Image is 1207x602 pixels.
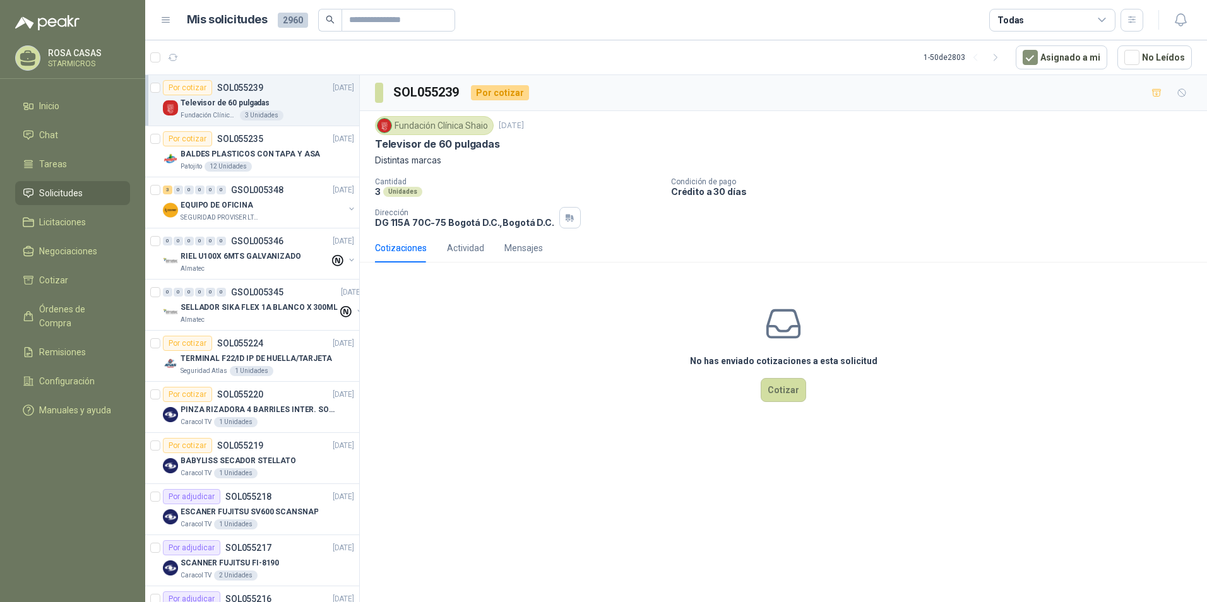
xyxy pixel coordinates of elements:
[333,338,354,350] p: [DATE]
[333,491,354,503] p: [DATE]
[181,455,296,467] p: BABYLISS SECADOR STELLATO
[145,382,359,433] a: Por cotizarSOL055220[DATE] Company LogoPINZA RIZADORA 4 BARRILES INTER. SOL-GEL BABYLISS SECADOR ...
[240,110,283,121] div: 3 Unidades
[163,305,178,320] img: Company Logo
[181,404,338,416] p: PINZA RIZADORA 4 BARRILES INTER. SOL-GEL BABYLISS SECADOR STELLATO
[181,417,211,427] p: Caracol TV
[184,186,194,194] div: 0
[499,120,524,132] p: [DATE]
[15,297,130,335] a: Órdenes de Compra
[671,186,1202,197] p: Crédito a 30 días
[333,440,354,452] p: [DATE]
[39,273,68,287] span: Cotizar
[145,75,359,126] a: Por cotizarSOL055239[DATE] Company LogoTelevisor de 60 pulgadasFundación Clínica Shaio3 Unidades
[333,235,354,247] p: [DATE]
[214,417,258,427] div: 1 Unidades
[217,288,226,297] div: 0
[39,157,67,171] span: Tareas
[214,519,258,529] div: 1 Unidades
[163,387,212,402] div: Por cotizar
[375,186,381,197] p: 3
[195,186,205,194] div: 0
[163,288,172,297] div: 0
[163,509,178,524] img: Company Logo
[375,208,554,217] p: Dirección
[997,13,1024,27] div: Todas
[15,369,130,393] a: Configuración
[671,177,1202,186] p: Condición de pago
[163,458,178,473] img: Company Logo
[181,315,205,325] p: Almatec
[217,134,263,143] p: SOL055235
[278,13,308,28] span: 2960
[163,489,220,504] div: Por adjudicar
[225,543,271,552] p: SOL055217
[15,210,130,234] a: Licitaciones
[163,540,220,555] div: Por adjudicar
[39,302,118,330] span: Órdenes de Compra
[333,133,354,145] p: [DATE]
[15,398,130,422] a: Manuales y ayuda
[163,100,178,115] img: Company Logo
[217,441,263,450] p: SOL055219
[163,203,178,218] img: Company Logo
[39,244,97,258] span: Negociaciones
[375,116,494,135] div: Fundación Clínica Shaio
[163,131,212,146] div: Por cotizar
[39,345,86,359] span: Remisiones
[333,542,354,554] p: [DATE]
[231,186,283,194] p: GSOL005348
[181,366,227,376] p: Seguridad Atlas
[15,123,130,147] a: Chat
[184,237,194,245] div: 0
[181,264,205,274] p: Almatec
[205,162,252,172] div: 12 Unidades
[39,215,86,229] span: Licitaciones
[163,182,357,223] a: 3 0 0 0 0 0 GSOL005348[DATE] Company LogoEQUIPO DE OFICINASEGURIDAD PROVISER LTDA
[145,433,359,484] a: Por cotizarSOL055219[DATE] Company LogoBABYLISS SECADOR STELLATOCaracol TV1 Unidades
[181,506,318,518] p: ESCANER FUJITSU SV600 SCANSNAP
[163,233,357,274] a: 0 0 0 0 0 0 GSOL005346[DATE] Company LogoRIEL U100X 6MTS GALVANIZADOAlmatec
[187,11,268,29] h1: Mis solicitudes
[174,288,183,297] div: 0
[924,47,1006,68] div: 1 - 50 de 2803
[145,535,359,586] a: Por adjudicarSOL055217[DATE] Company LogoSCANNER FUJITSU FI-8190Caracol TV2 Unidades
[181,251,301,263] p: RIEL U100X 6MTS GALVANIZADO
[181,213,260,223] p: SEGURIDAD PROVISER LTDA
[393,83,461,102] h3: SOL055239
[15,181,130,205] a: Solicitudes
[163,560,178,575] img: Company Logo
[163,80,212,95] div: Por cotizar
[181,302,338,314] p: SELLADOR SIKA FLEX 1A BLANCO X 300ML
[214,468,258,478] div: 1 Unidades
[206,186,215,194] div: 0
[145,126,359,177] a: Por cotizarSOL055235[DATE] Company LogoBALDES PLASTICOS CON TAPA Y ASAPatojito12 Unidades
[217,237,226,245] div: 0
[48,60,127,68] p: STARMICROS
[39,374,95,388] span: Configuración
[15,340,130,364] a: Remisiones
[15,239,130,263] a: Negociaciones
[181,148,320,160] p: BALDES PLASTICOS CON TAPA Y ASA
[39,128,58,142] span: Chat
[163,285,365,325] a: 0 0 0 0 0 0 GSOL005345[DATE] Company LogoSELLADOR SIKA FLEX 1A BLANCO X 300MLAlmatec
[181,519,211,529] p: Caracol TV
[375,217,554,228] p: DG 115A 70C-75 Bogotá D.C. , Bogotá D.C.
[195,237,205,245] div: 0
[230,366,273,376] div: 1 Unidades
[145,484,359,535] a: Por adjudicarSOL055218[DATE] Company LogoESCANER FUJITSU SV600 SCANSNAPCaracol TV1 Unidades
[1016,45,1107,69] button: Asignado a mi
[375,138,500,151] p: Televisor de 60 pulgadas
[163,438,212,453] div: Por cotizar
[48,49,127,57] p: ROSA CASAS
[217,186,226,194] div: 0
[39,403,111,417] span: Manuales y ayuda
[181,199,253,211] p: EQUIPO DE OFICINA
[1117,45,1192,69] button: No Leídos
[181,162,202,172] p: Patojito
[217,390,263,399] p: SOL055220
[333,82,354,94] p: [DATE]
[333,184,354,196] p: [DATE]
[217,339,263,348] p: SOL055224
[504,241,543,255] div: Mensajes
